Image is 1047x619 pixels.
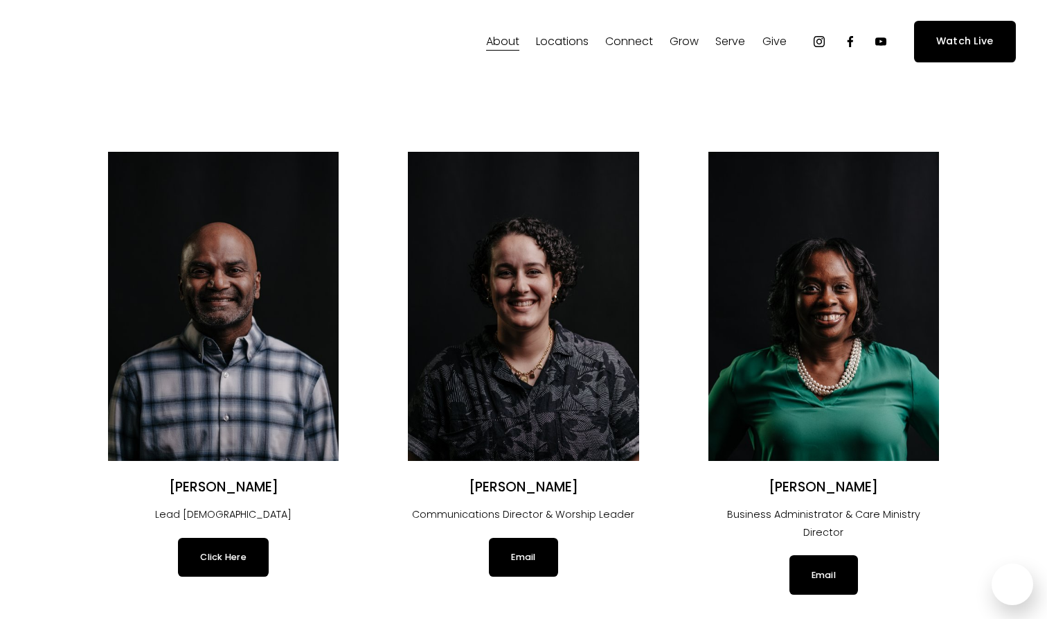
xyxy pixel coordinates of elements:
[108,506,339,524] p: Lead [DEMOGRAPHIC_DATA]
[789,555,858,594] a: Email
[605,30,653,53] a: folder dropdown
[489,538,557,577] a: Email
[715,32,745,52] span: Serve
[843,35,857,49] a: Facebook
[486,30,519,53] a: folder dropdown
[762,32,787,52] span: Give
[178,538,269,577] a: Click Here
[708,506,939,542] p: Business Administrator & Care Ministry Director
[914,21,1016,62] a: Watch Live
[31,28,224,55] img: Fellowship Memphis
[408,479,638,496] h2: [PERSON_NAME]
[605,32,653,52] span: Connect
[408,506,638,524] p: Communications Director & Worship Leader
[812,35,826,49] a: Instagram
[708,479,939,496] h2: [PERSON_NAME]
[874,35,888,49] a: YouTube
[536,30,589,53] a: folder dropdown
[670,30,699,53] a: folder dropdown
[486,32,519,52] span: About
[670,32,699,52] span: Grow
[536,32,589,52] span: Locations
[108,479,339,496] h2: [PERSON_NAME]
[408,152,638,460] img: Angélica Smith
[715,30,745,53] a: folder dropdown
[762,30,787,53] a: folder dropdown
